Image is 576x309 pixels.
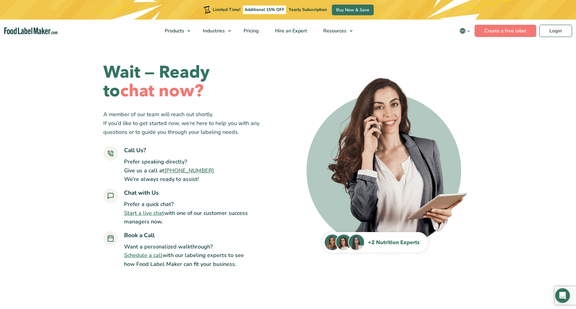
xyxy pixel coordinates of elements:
[243,6,286,14] span: Additional 15% OFF
[267,20,314,42] a: Hire an Expert
[124,209,164,217] a: Start a live chat
[124,146,146,154] strong: Call Us?
[103,63,270,100] h1: Wait — Ready to
[157,20,193,42] a: Products
[475,25,536,37] a: Create a free label
[164,167,214,174] a: [PHONE_NUMBER]
[321,28,347,34] span: Resources
[124,157,214,184] p: Prefer speaking directly? Give us a call at We’re always ready to assist!
[242,28,259,34] span: Pricing
[539,25,572,37] a: Login
[236,20,266,42] a: Pricing
[103,110,270,136] p: A member of our team will reach out shortly. If you’d like to get started now, we’re here to help...
[124,252,163,259] a: Schedule a call
[315,20,356,42] a: Resources
[124,200,248,226] p: Prefer a quick chat? with one of our customer success managers now.
[332,5,374,15] a: Buy Now & Save
[124,242,248,269] p: Want a personalized walkthrough? with our labeling experts to see how Food Label Maker can fit yo...
[289,7,327,13] span: Yearly Subscription
[213,7,240,13] span: Limited Time!
[124,231,155,239] strong: Book a Call
[555,288,570,303] div: Open Intercom Messenger
[195,20,234,42] a: Industries
[120,79,204,102] em: chat now?
[201,28,226,34] span: Industries
[124,189,159,197] strong: Chat with Us
[163,28,185,34] span: Products
[273,28,308,34] span: Hire an Expert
